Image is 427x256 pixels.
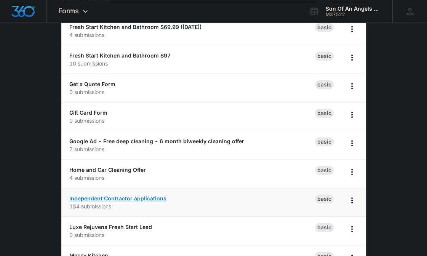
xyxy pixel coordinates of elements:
[69,81,115,87] a: Get a Quote Form
[315,194,334,203] div: Basic
[346,194,358,206] button: Overflow Menu
[315,223,334,232] div: Basic
[315,109,334,118] div: Basic
[58,7,79,15] span: Forms
[69,52,171,59] a: Fresh Start Kitchen and Bathroom $97
[69,31,315,39] p: 4 submissions
[69,117,315,125] p: 0 submissions
[69,109,107,116] a: Gift Card Form
[69,174,315,182] p: 4 submissions
[69,224,152,230] a: Luxe Rejuvena Fresh Start Lead
[69,202,315,210] p: 154 submissions
[69,59,315,67] p: 10 submissions
[346,23,358,35] button: Overflow Menu
[346,223,358,235] button: Overflow Menu
[346,80,358,92] button: Overflow Menu
[315,166,334,175] div: Basic
[315,80,334,89] div: Basic
[326,12,381,17] div: account id
[315,137,334,146] div: Basic
[69,231,315,239] p: 0 submissions
[315,23,334,32] div: Basic
[315,51,334,61] div: Basic
[326,6,381,12] div: account name
[69,166,146,173] a: Home and Car Cleaning Offer
[346,137,358,149] button: Overflow Menu
[69,138,244,144] a: Google Ad - Free deep cleaning - 6 month biweekly cleaning offer
[346,51,358,64] button: Overflow Menu
[69,145,315,153] p: 7 submissions
[69,195,166,202] a: Independent Contractor applications
[346,166,358,178] button: Overflow Menu
[346,109,358,121] button: Overflow Menu
[69,88,315,96] p: 0 submissions
[69,24,202,30] a: Fresh Start Kitchen and Bathroom $69.99 ([DATE])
